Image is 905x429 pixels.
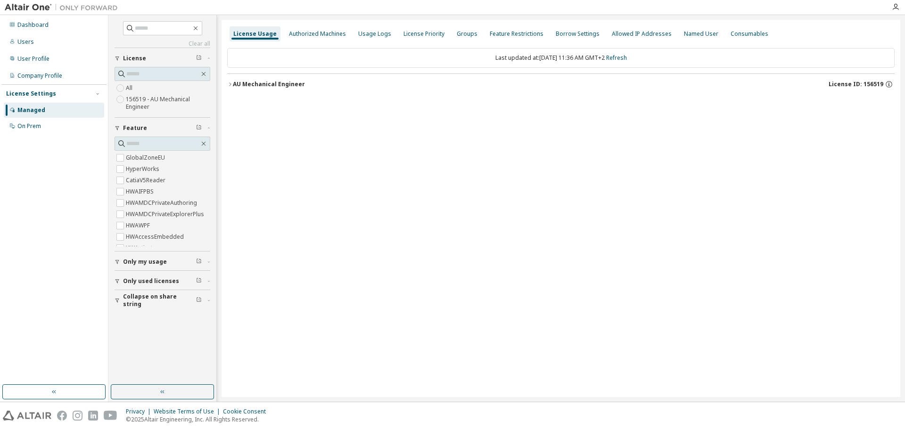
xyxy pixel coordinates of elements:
[684,30,718,38] div: Named User
[196,55,202,62] span: Clear filter
[115,271,210,291] button: Only used licenses
[358,30,391,38] div: Usage Logs
[612,30,672,38] div: Allowed IP Addresses
[556,30,600,38] div: Borrow Settings
[223,408,271,415] div: Cookie Consent
[17,38,34,46] div: Users
[126,408,154,415] div: Privacy
[3,411,51,421] img: altair_logo.svg
[403,30,444,38] div: License Priority
[490,30,543,38] div: Feature Restrictions
[115,118,210,138] button: Feature
[126,152,167,163] label: GlobalZoneEU
[5,3,123,12] img: Altair One
[123,55,146,62] span: License
[126,175,167,186] label: CatiaV5Reader
[126,415,271,423] p: © 2025 Altair Engineering, Inc. All Rights Reserved.
[17,122,41,130] div: On Prem
[196,258,202,266] span: Clear filter
[154,408,223,415] div: Website Terms of Use
[126,163,161,175] label: HyperWorks
[289,30,346,38] div: Authorized Machines
[6,90,56,97] div: License Settings
[17,21,49,29] div: Dashboard
[123,293,196,308] span: Collapse on share string
[115,290,210,311] button: Collapse on share string
[17,106,45,114] div: Managed
[731,30,768,38] div: Consumables
[196,277,202,285] span: Clear filter
[126,186,156,197] label: HWAIFPBS
[17,72,62,80] div: Company Profile
[88,411,98,421] img: linkedin.svg
[123,124,147,132] span: Feature
[227,74,895,95] button: AU Mechanical EngineerLicense ID: 156519
[126,209,206,220] label: HWAMDCPrivateExplorerPlus
[126,220,152,231] label: HWAWPF
[126,243,158,254] label: HWActivate
[57,411,67,421] img: facebook.svg
[123,277,179,285] span: Only used licenses
[104,411,117,421] img: youtube.svg
[17,55,49,63] div: User Profile
[126,82,134,94] label: All
[233,81,305,88] div: AU Mechanical Engineer
[115,251,210,272] button: Only my usage
[233,30,277,38] div: License Usage
[829,81,883,88] span: License ID: 156519
[115,40,210,48] a: Clear all
[196,297,202,304] span: Clear filter
[123,258,167,266] span: Only my usage
[126,231,186,243] label: HWAccessEmbedded
[126,94,210,113] label: 156519 - AU Mechanical Engineer
[115,48,210,69] button: License
[457,30,477,38] div: Groups
[606,54,627,62] a: Refresh
[227,48,895,68] div: Last updated at: [DATE] 11:36 AM GMT+2
[126,197,199,209] label: HWAMDCPrivateAuthoring
[196,124,202,132] span: Clear filter
[73,411,82,421] img: instagram.svg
